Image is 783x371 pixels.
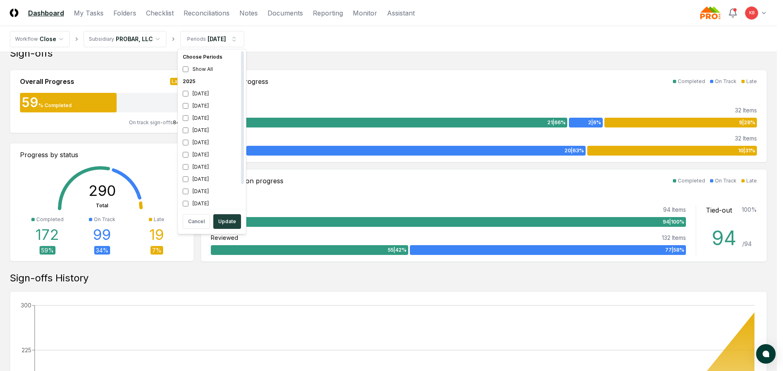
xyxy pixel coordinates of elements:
[179,63,244,75] div: Show All
[179,88,244,100] div: [DATE]
[179,185,244,198] div: [DATE]
[179,51,244,63] div: Choose Periods
[179,112,244,124] div: [DATE]
[179,75,244,88] div: 2025
[213,214,241,229] button: Update
[179,161,244,173] div: [DATE]
[179,100,244,112] div: [DATE]
[179,173,244,185] div: [DATE]
[179,124,244,136] div: [DATE]
[179,198,244,210] div: [DATE]
[183,214,210,229] button: Cancel
[179,136,244,149] div: [DATE]
[179,149,244,161] div: [DATE]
